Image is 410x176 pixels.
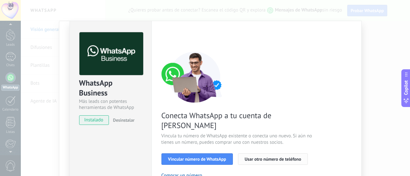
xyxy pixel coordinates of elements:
span: Copilot [403,80,409,95]
div: WhatsApp Business [79,78,142,98]
span: Conecta WhatsApp a tu cuenta de [PERSON_NAME] [161,111,314,130]
span: Vincula tu número de WhatsApp existente o conecta uno nuevo. Si aún no tienes un número, puedes c... [161,133,314,146]
button: Desinstalar [111,115,135,125]
button: Usar otro número de teléfono [238,153,308,165]
button: Vincular número de WhatsApp [161,153,233,165]
span: Vincular número de WhatsApp [168,157,226,161]
div: Más leads con potentes herramientas de WhatsApp [79,98,142,111]
span: instalado [79,115,109,125]
img: logo_main.png [79,32,143,75]
img: connect number [161,51,229,103]
span: Desinstalar [113,117,135,123]
span: Usar otro número de teléfono [245,157,301,161]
